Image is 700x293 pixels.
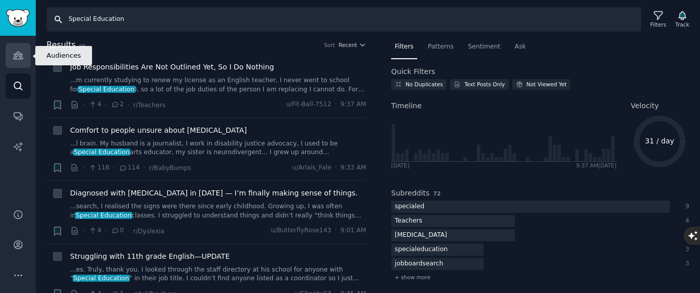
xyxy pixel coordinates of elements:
a: ...es. Truly, thank you. I looked through the staff directory at his school for anyone with “Spec... [70,265,366,283]
span: · [105,226,107,236]
a: Job Responsibilities Are Not Outlined Yet, So I Do Nothing [70,62,274,72]
div: No Duplicates [405,81,443,88]
div: Teachers [391,215,426,228]
span: 72 [433,190,441,197]
span: r/BabyBumps [149,164,191,172]
button: Recent [338,41,366,48]
span: · [113,162,115,173]
div: 9:37 AM [DATE] [576,162,617,169]
div: specialed [391,201,428,213]
a: Diagnosed with [MEDICAL_DATA] in [DATE] — I’m finally making sense of things. [70,188,358,199]
div: jobboardsearch [391,258,447,271]
h2: Quick Filters [391,66,435,77]
span: Velocity [631,101,659,111]
div: Sort [324,41,335,48]
img: GummySearch logo [6,9,30,27]
span: Results [47,39,76,52]
span: Recent [338,41,357,48]
span: · [83,162,85,173]
span: Filters [395,42,414,52]
span: · [127,100,129,110]
a: ...l brain. My husband is a journalist, I work in disability justice advocacy, I used to be aSpec... [70,139,366,157]
input: Search Keyword [47,7,641,32]
span: Special Education [73,149,131,156]
span: u/Fit-Ball-7512 [286,100,331,109]
span: Sentiment [468,42,500,52]
span: · [335,226,337,235]
div: 9 [681,202,690,211]
span: · [83,100,85,110]
span: 9:01 AM [341,226,366,235]
span: · [335,163,337,173]
span: 96 [79,43,86,49]
span: + show more [395,274,431,281]
h2: Subreddits [391,188,430,199]
a: ...m currently studying to renew my license as an English teacher, I never went to school forSpec... [70,76,366,94]
div: Track [675,21,689,28]
span: 9:37 AM [341,100,366,109]
span: · [127,226,129,236]
span: 4 [88,226,101,235]
div: [MEDICAL_DATA] [391,229,450,242]
span: · [143,162,145,173]
span: Timeline [391,101,422,111]
span: Special Education [75,212,132,219]
span: · [105,100,107,110]
span: u/ButterflyRose143 [271,226,331,235]
span: r/Dyslexia [133,228,164,235]
span: 2 [111,100,124,109]
span: 114 [119,163,140,173]
span: 118 [88,163,109,173]
span: u/Arlais_Fale [292,163,331,173]
text: 31 / day [645,137,674,145]
div: [DATE] [391,162,410,169]
div: Not Viewed Yet [527,81,567,88]
a: ...search, I realised the signs were there since early childhood. Growing up, I was often inSpeci... [70,202,366,220]
a: Struggling with 11th grade English—UPDATE [70,251,230,262]
a: Comfort to people unsure about [MEDICAL_DATA] [70,125,247,136]
button: Track [672,9,693,30]
span: Patterns [428,42,454,52]
div: Text Posts Only [464,81,505,88]
span: Special Education [78,86,136,93]
div: specialeducation [391,243,451,256]
span: · [335,100,337,109]
span: 9:33 AM [341,163,366,173]
span: r/Teachers [133,102,165,109]
span: Special Education [73,275,130,282]
span: Ask [515,42,526,52]
span: 0 [111,226,124,235]
span: · [83,226,85,236]
div: Filters [650,21,666,28]
span: 4 [88,100,101,109]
